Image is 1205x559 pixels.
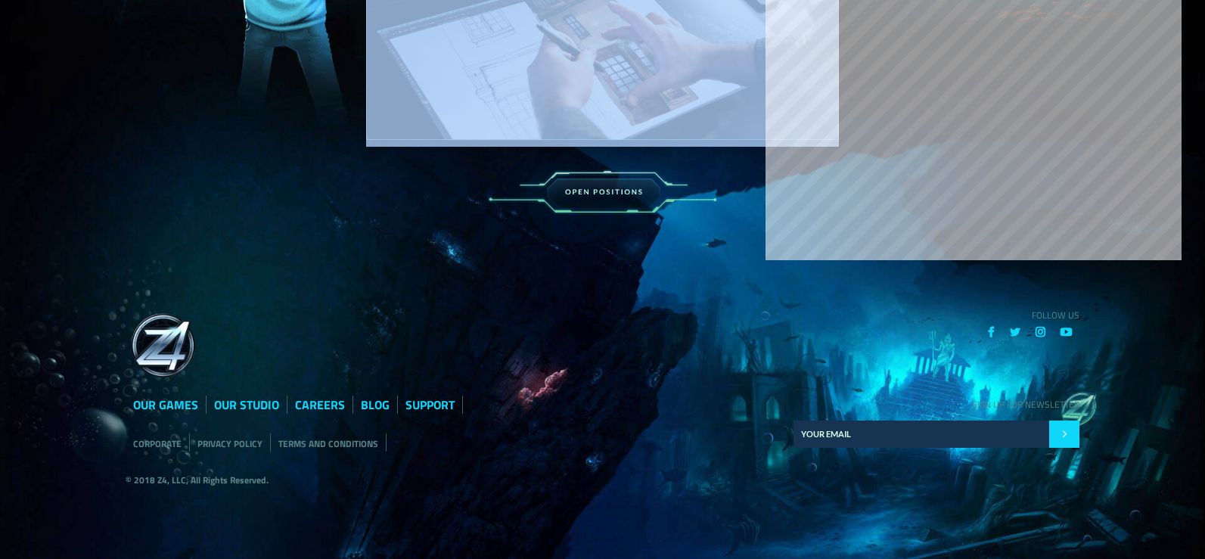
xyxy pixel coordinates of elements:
[361,396,390,414] a: BLOG
[405,396,455,414] a: SUPPORT
[295,396,345,414] a: CAREERS
[126,473,269,487] strong: © 2018 Z4, LLC, All Rights Reserved.
[197,436,262,451] a: PRIVACY POLICY
[278,436,378,451] a: TERMS AND CONDITIONS
[793,421,1049,448] input: E-mail
[214,396,279,414] a: OUR STUDIO
[1049,421,1079,448] input: Submit
[133,396,198,414] a: OUR GAMES
[133,436,182,451] a: CORPORATE
[793,397,1079,411] p: SIGN UP FOR NEWSLETTER
[471,151,735,238] img: palace
[793,308,1079,322] p: FOLLOW US
[126,308,201,384] img: grid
